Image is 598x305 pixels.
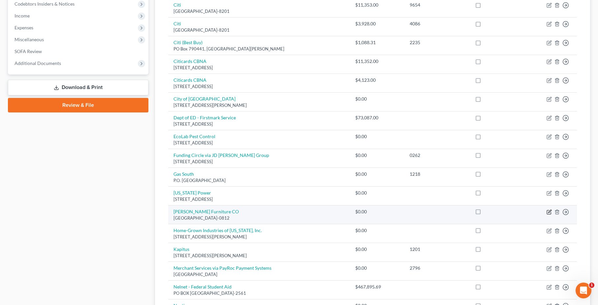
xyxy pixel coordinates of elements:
[173,171,194,177] a: Gas South
[355,171,399,177] div: $0.00
[355,284,399,290] div: $467,895.69
[355,152,399,159] div: $0.00
[410,265,464,271] div: 2796
[173,40,203,45] a: Citi (Best Buy)
[173,271,345,278] div: [GEOGRAPHIC_DATA]
[173,65,345,71] div: [STREET_ADDRESS]
[15,13,30,18] span: Income
[173,196,345,202] div: [STREET_ADDRESS]
[173,96,236,102] a: City of [GEOGRAPHIC_DATA]
[173,46,345,52] div: PO Box 790441, [GEOGRAPHIC_DATA][PERSON_NAME]
[173,177,345,184] div: P.O. [GEOGRAPHIC_DATA]
[9,46,148,57] a: SOFA Review
[173,140,345,146] div: [STREET_ADDRESS]
[355,96,399,102] div: $0.00
[8,98,148,112] a: Review & File
[173,209,239,214] a: [PERSON_NAME] Furniture CO
[173,253,345,259] div: [STREET_ADDRESS][PERSON_NAME]
[8,80,148,95] a: Download & Print
[410,39,464,46] div: 2235
[15,25,33,30] span: Expenses
[173,102,345,108] div: [STREET_ADDRESS][PERSON_NAME]
[173,284,232,290] a: Nelnet - Federal Student Aid
[173,228,262,233] a: Home-Grown Industries of [US_STATE], Inc.
[355,58,399,65] div: $11,352.00
[355,190,399,196] div: $0.00
[173,8,345,15] div: [GEOGRAPHIC_DATA]-8201
[173,83,345,90] div: [STREET_ADDRESS]
[173,152,269,158] a: Funding Circle via JD [PERSON_NAME] Group
[173,190,211,196] a: [US_STATE] Power
[576,283,591,298] iframe: Intercom live chat
[410,171,464,177] div: 1218
[15,1,75,7] span: Codebtors Insiders & Notices
[15,48,42,54] span: SOFA Review
[15,60,61,66] span: Additional Documents
[410,20,464,27] div: 4086
[410,152,464,159] div: 0262
[173,27,345,33] div: [GEOGRAPHIC_DATA]-8201
[355,77,399,83] div: $4,123.00
[355,227,399,234] div: $0.00
[355,265,399,271] div: $0.00
[355,39,399,46] div: $1,088.31
[173,234,345,240] div: [STREET_ADDRESS][PERSON_NAME]
[173,159,345,165] div: [STREET_ADDRESS]
[173,246,189,252] a: Kapitus
[173,121,345,127] div: [STREET_ADDRESS]
[410,2,464,8] div: 9654
[355,114,399,121] div: $73,087.00
[173,77,206,83] a: Citicards CBNA
[355,208,399,215] div: $0.00
[15,37,44,42] span: Miscellaneous
[173,215,345,221] div: [GEOGRAPHIC_DATA]-0812
[173,58,206,64] a: Citicards CBNA
[173,290,345,296] div: PO BOX [GEOGRAPHIC_DATA]-2561
[173,2,181,8] a: Citi
[355,2,399,8] div: $11,353.00
[355,246,399,253] div: $0.00
[410,246,464,253] div: 1201
[173,21,181,26] a: Citi
[589,283,594,288] span: 1
[173,265,271,271] a: Merchant Services via PayRoc Payment Systems
[355,133,399,140] div: $0.00
[173,115,236,120] a: Dept of ED - Firstmark Service
[173,134,215,139] a: EcoLab Pest Control
[355,20,399,27] div: $3,928.00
